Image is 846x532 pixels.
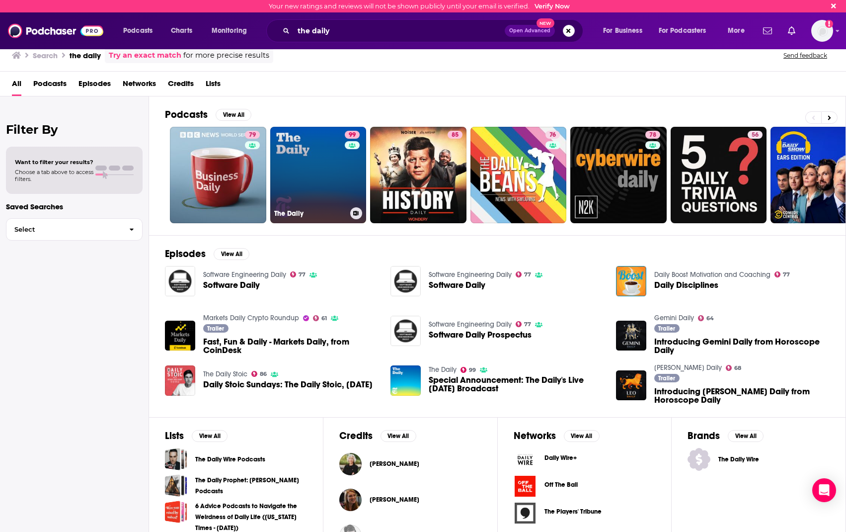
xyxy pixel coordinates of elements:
[448,131,462,139] a: 85
[203,380,373,389] span: Daily Stoic Sundays: The Daily Stoic, [DATE]
[516,271,532,277] a: 77
[748,131,763,139] a: 56
[165,430,228,442] a: ListsView All
[33,51,58,60] h3: Search
[759,22,776,39] a: Show notifications dropdown
[706,316,714,321] span: 64
[509,28,550,33] span: Open Advanced
[659,24,706,38] span: For Podcasters
[216,109,251,121] button: View All
[469,368,476,372] span: 99
[654,338,830,355] a: Introducing Gemini Daily from Horoscope Daily
[321,316,327,321] span: 61
[654,314,694,322] a: Gemini Daily
[652,23,721,39] button: open menu
[274,209,346,218] h3: The Daily
[313,315,327,321] a: 61
[570,127,667,223] a: 78
[349,130,356,140] span: 99
[390,266,421,296] a: Software Daily
[514,430,600,442] a: NetworksView All
[168,76,194,96] a: Credits
[658,326,675,332] span: Trailer
[6,226,121,233] span: Select
[514,502,656,525] button: The Players' Tribune logoThe Players' Tribune
[70,51,101,60] h3: the daily
[429,376,604,393] a: Special Announcement: The Daily's Live Election Day Broadcast
[8,21,103,40] img: Podchaser - Follow, Share and Rate Podcasts
[165,266,195,296] img: Software Daily
[203,281,260,289] a: Software Daily
[654,270,770,279] a: Daily Boost Motivation and Coaching
[294,23,505,39] input: Search podcasts, credits, & more...
[698,315,714,321] a: 64
[688,430,720,442] h2: Brands
[164,23,198,39] a: Charts
[6,122,143,137] h2: Filter By
[245,131,260,139] a: 79
[269,2,570,10] div: Your new ratings and reviews will not be shown publicly until your email is verified.
[549,130,556,140] span: 76
[339,453,362,475] img: Gretchen Daily
[596,23,655,39] button: open menu
[452,130,459,140] span: 85
[123,76,156,96] a: Networks
[203,370,247,378] a: The Daily Stoic
[165,248,249,260] a: EpisodesView All
[171,24,192,38] span: Charts
[514,448,656,471] a: Daily Wire+ logoDaily Wire+
[812,478,836,502] div: Open Intercom Messenger
[206,76,221,96] span: Lists
[390,316,421,346] a: Software Daily Prospectus
[203,338,379,355] a: Fast, Fun & Daily - Markets Daily, from CoinDesk
[270,127,367,223] a: 99The Daily
[78,76,111,96] a: Episodes
[165,248,206,260] h2: Episodes
[203,314,299,322] a: Markets Daily Crypto Roundup
[718,455,777,463] span: The Daily Wire
[505,25,555,37] button: Open AdvancedNew
[390,365,421,396] a: Special Announcement: The Daily's Live Election Day Broadcast
[123,24,153,38] span: Podcasts
[514,448,537,471] img: Daily Wire+ logo
[12,76,21,96] a: All
[370,460,419,468] a: Gretchen Daily
[780,51,830,60] button: Send feedback
[616,266,646,296] img: Daily Disciplines
[165,108,208,121] h2: Podcasts
[544,508,602,516] span: The Players' Tribune
[811,20,833,42] button: Show profile menu
[811,20,833,42] span: Logged in as Citichaser
[192,430,228,442] button: View All
[165,448,187,470] a: The Daily Wire Podcasts
[429,270,512,279] a: Software Engineering Daily
[299,272,306,277] span: 77
[370,496,419,504] a: Theo Balcomb
[524,272,531,277] span: 77
[429,331,532,339] a: Software Daily Prospectus
[616,370,646,401] a: Introducing Leo Daily from Horoscope Daily
[825,20,833,28] svg: Email not verified
[688,448,830,471] a: The Daily Wire
[514,502,537,525] img: The Players' Tribune logo
[537,18,554,28] span: New
[381,430,416,442] button: View All
[339,489,362,511] img: Theo Balcomb
[212,24,247,38] span: Monitoring
[654,387,830,404] a: Introducing Leo Daily from Horoscope Daily
[514,475,537,498] img: Off The Ball logo
[658,375,675,381] span: Trailer
[671,127,767,223] a: 56
[524,322,531,327] span: 77
[109,50,181,61] a: Try an exact match
[429,281,485,289] span: Software Daily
